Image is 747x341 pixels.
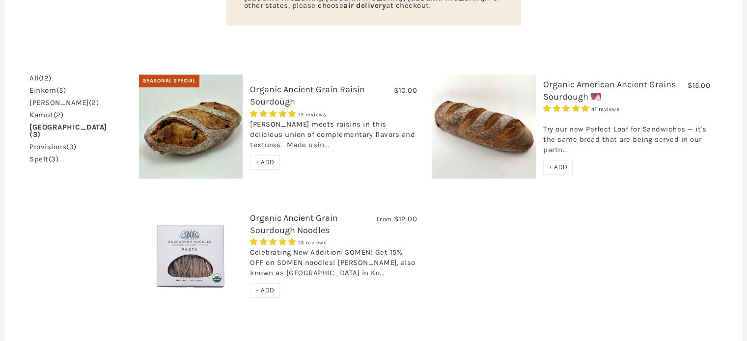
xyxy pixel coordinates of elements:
a: provisions(3) [29,143,77,151]
span: + ADD [255,158,275,166]
div: Try our new Perfect Loaf for Sandwiches — it's the same bread that are being served in our partn... [543,114,710,160]
img: Organic Ancient Grain Sourdough Noodles [139,203,243,307]
a: Organic American Ancient Grains Sourdough 🇺🇸 [543,79,676,102]
div: + ADD [250,283,280,298]
div: + ADD [250,155,280,170]
img: Organic American Ancient Grains Sourdough 🇺🇸 [432,75,536,179]
div: + ADD [543,160,573,175]
strong: air delivery [343,1,386,10]
a: Organic Ancient Grain Raisin Sourdough [250,84,365,107]
img: Organic Ancient Grain Raisin Sourdough [139,75,243,179]
span: 41 reviews [591,106,619,112]
div: [PERSON_NAME] meets raisins in this delicious union of complementary flavors and textures. Made u... [250,119,417,155]
a: einkorn(5) [29,87,66,94]
div: Celebrating New Addition: SOMEN! Get 15% OFF on SOMEN noodles! [PERSON_NAME], also known as [GEOG... [250,247,417,283]
span: 5.00 stars [250,109,298,118]
span: From [377,215,392,223]
span: $12.00 [394,214,417,223]
span: (2) [89,98,99,107]
span: $10.00 [394,86,417,95]
span: (2) [54,110,64,119]
span: 4.93 stars [543,104,591,113]
a: [GEOGRAPHIC_DATA](3) [29,124,107,138]
a: Organic Ancient Grain Sourdough Noodles [250,212,338,236]
span: (3) [29,130,41,139]
a: All(12) [29,75,52,82]
div: Seasonal Special [139,75,199,87]
span: (3) [66,142,77,151]
span: 4.85 stars [250,237,298,246]
a: spelt(3) [29,156,58,163]
a: [PERSON_NAME](2) [29,99,99,106]
span: (5) [56,86,66,95]
a: kamut(2) [29,111,63,119]
span: 12 reviews [298,111,326,118]
span: + ADD [549,163,568,171]
span: (3) [49,155,59,163]
span: (12) [39,74,52,82]
span: 13 reviews [298,239,327,246]
span: $15.00 [688,81,710,90]
span: + ADD [255,286,275,294]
